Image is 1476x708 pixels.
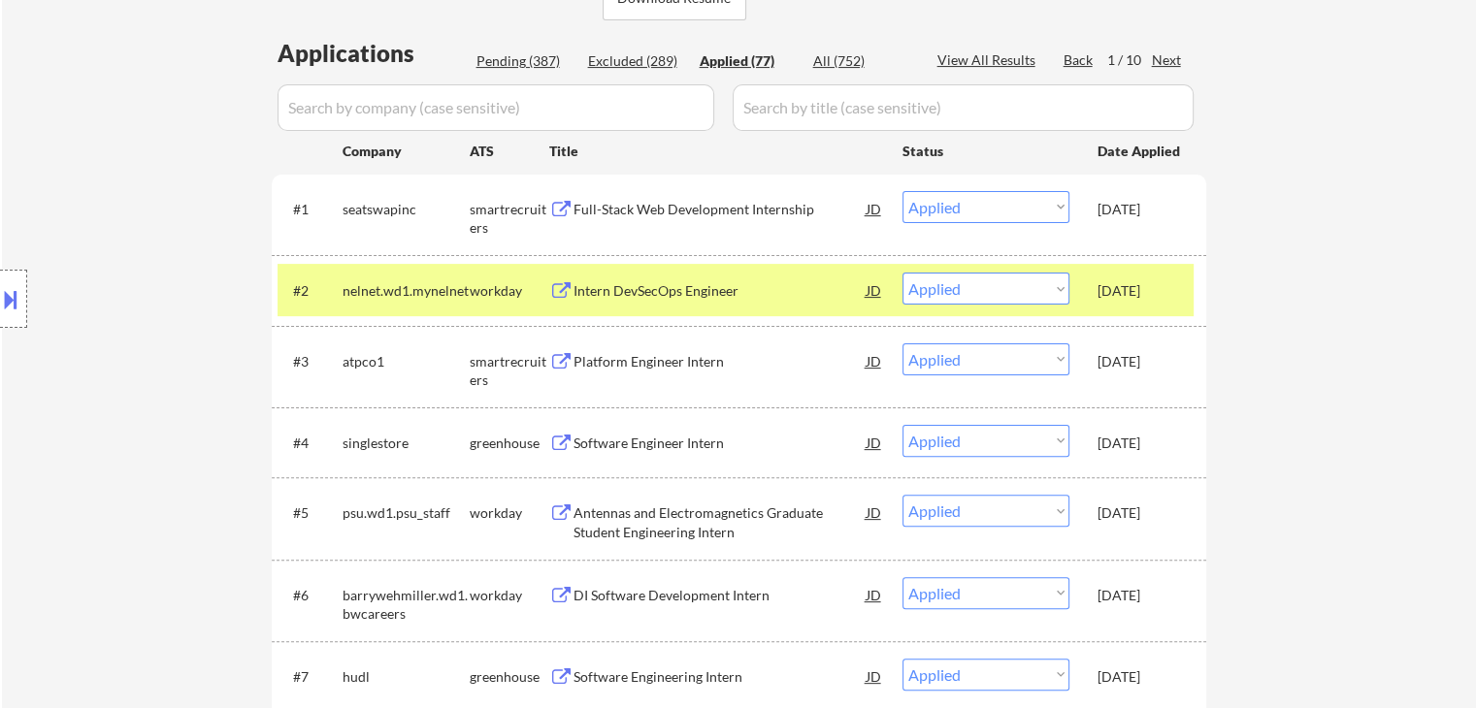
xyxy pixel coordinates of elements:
div: workday [470,503,549,523]
div: #7 [293,667,327,687]
div: hudl [343,667,470,687]
div: [DATE] [1098,200,1183,219]
div: Antennas and Electromagnetics Graduate Student Engineering Intern [574,503,867,541]
div: [DATE] [1098,667,1183,687]
div: ATS [470,142,549,161]
div: seatswapinc [343,200,470,219]
div: Excluded (289) [588,51,685,71]
div: #5 [293,503,327,523]
div: nelnet.wd1.mynelnet [343,281,470,301]
div: Date Applied [1098,142,1183,161]
div: DI Software Development Intern [574,586,867,605]
div: singlestore [343,434,470,453]
div: greenhouse [470,434,549,453]
div: Next [1152,50,1183,70]
input: Search by title (case sensitive) [733,84,1194,131]
div: Status [902,133,1069,168]
div: #6 [293,586,327,605]
div: Title [549,142,884,161]
div: barrywehmiller.wd1.bwcareers [343,586,470,624]
div: JD [865,191,884,226]
div: [DATE] [1098,503,1183,523]
div: Back [1064,50,1095,70]
div: JD [865,343,884,378]
div: psu.wd1.psu_staff [343,503,470,523]
div: JD [865,577,884,612]
div: JD [865,659,884,693]
div: Software Engineer Intern [574,434,867,453]
div: Company [343,142,470,161]
div: smartrecruiters [470,352,549,390]
div: smartrecruiters [470,200,549,238]
div: Software Engineering Intern [574,667,867,687]
div: [DATE] [1098,586,1183,605]
div: Applied (77) [700,51,797,71]
div: All (752) [813,51,910,71]
div: Platform Engineer Intern [574,352,867,371]
div: JD [865,425,884,460]
div: [DATE] [1098,434,1183,453]
div: 1 / 10 [1107,50,1152,70]
div: Intern DevSecOps Engineer [574,281,867,301]
div: workday [470,586,549,605]
div: JD [865,273,884,307]
input: Search by company (case sensitive) [278,84,714,131]
div: Applications [278,42,470,65]
div: JD [865,495,884,530]
div: atpco1 [343,352,470,371]
div: [DATE] [1098,281,1183,301]
div: Pending (387) [476,51,574,71]
div: workday [470,281,549,301]
div: View All Results [937,50,1041,70]
div: Full-Stack Web Development Internship [574,200,867,219]
div: greenhouse [470,667,549,687]
div: [DATE] [1098,352,1183,371]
